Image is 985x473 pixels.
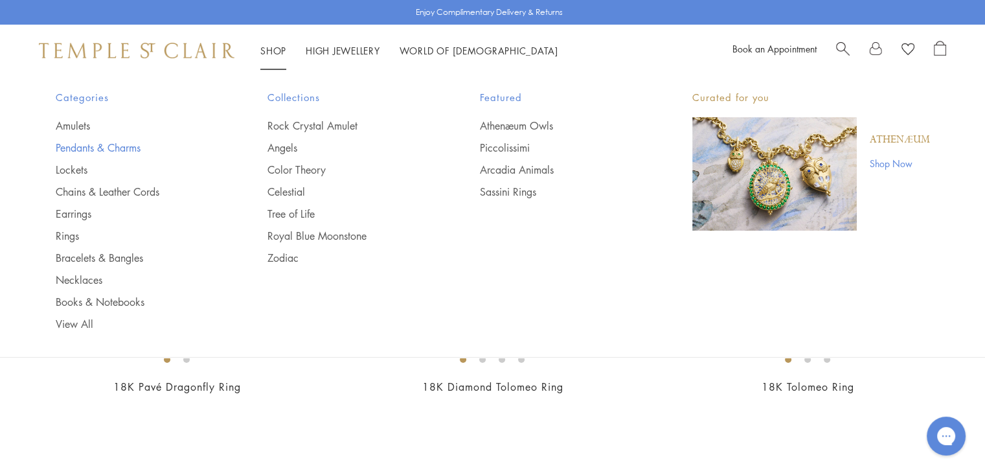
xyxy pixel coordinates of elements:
[267,229,428,243] a: Royal Blue Moonstone
[920,412,972,460] iframe: Gorgias live chat messenger
[56,251,216,265] a: Bracelets & Bangles
[934,41,946,60] a: Open Shopping Bag
[480,141,640,155] a: Piccolissimi
[267,251,428,265] a: Zodiac
[870,133,930,147] a: Athenæum
[416,6,563,19] p: Enjoy Complimentary Delivery & Returns
[56,317,216,331] a: View All
[480,185,640,199] a: Sassini Rings
[56,185,216,199] a: Chains & Leather Cords
[56,119,216,133] a: Amulets
[870,156,930,170] a: Shop Now
[56,163,216,177] a: Lockets
[56,229,216,243] a: Rings
[56,89,216,106] span: Categories
[267,163,428,177] a: Color Theory
[113,380,241,394] a: 18K Pavé Dragonfly Ring
[306,44,380,57] a: High JewelleryHigh Jewellery
[267,185,428,199] a: Celestial
[260,43,558,59] nav: Main navigation
[39,43,234,58] img: Temple St. Clair
[267,141,428,155] a: Angels
[267,119,428,133] a: Rock Crystal Amulet
[260,44,286,57] a: ShopShop
[56,273,216,287] a: Necklaces
[480,89,640,106] span: Featured
[267,207,428,221] a: Tree of Life
[480,119,640,133] a: Athenæum Owls
[901,41,914,60] a: View Wishlist
[480,163,640,177] a: Arcadia Animals
[56,141,216,155] a: Pendants & Charms
[56,295,216,309] a: Books & Notebooks
[762,380,854,394] a: 18K Tolomeo Ring
[267,89,428,106] span: Collections
[732,42,817,55] a: Book an Appointment
[56,207,216,221] a: Earrings
[400,44,558,57] a: World of [DEMOGRAPHIC_DATA]World of [DEMOGRAPHIC_DATA]
[692,89,930,106] p: Curated for you
[422,380,563,394] a: 18K Diamond Tolomeo Ring
[836,41,850,60] a: Search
